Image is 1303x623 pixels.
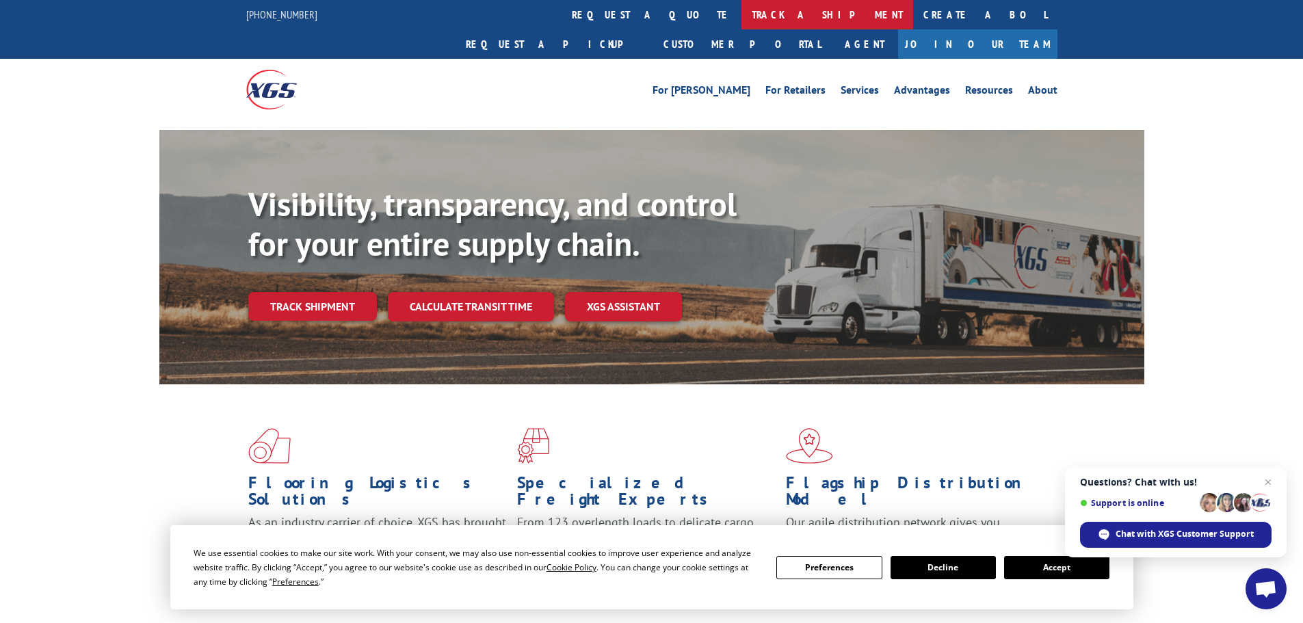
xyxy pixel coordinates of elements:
a: For [PERSON_NAME] [653,85,750,100]
img: xgs-icon-total-supply-chain-intelligence-red [248,428,291,464]
p: From 123 overlength loads to delicate cargo, our experienced staff knows the best way to move you... [517,514,776,575]
a: Customer Portal [653,29,831,59]
a: Open chat [1246,568,1287,609]
button: Decline [891,556,996,579]
a: Advantages [894,85,950,100]
a: Agent [831,29,898,59]
img: xgs-icon-flagship-distribution-model-red [786,428,833,464]
a: Services [841,85,879,100]
a: Calculate transit time [388,292,554,321]
h1: Specialized Freight Experts [517,475,776,514]
span: Cookie Policy [547,561,596,573]
a: XGS ASSISTANT [565,292,682,321]
b: Visibility, transparency, and control for your entire supply chain. [248,183,737,265]
h1: Flagship Distribution Model [786,475,1044,514]
a: Join Our Team [898,29,1057,59]
img: xgs-icon-focused-on-flooring-red [517,428,549,464]
span: Support is online [1080,498,1195,508]
span: Chat with XGS Customer Support [1116,528,1254,540]
a: [PHONE_NUMBER] [246,8,317,21]
a: Track shipment [248,292,377,321]
span: Chat with XGS Customer Support [1080,522,1272,548]
span: Our agile distribution network gives you nationwide inventory management on demand. [786,514,1038,546]
button: Preferences [776,556,882,579]
a: Request a pickup [456,29,653,59]
button: Accept [1004,556,1109,579]
h1: Flooring Logistics Solutions [248,475,507,514]
a: For Retailers [765,85,826,100]
a: About [1028,85,1057,100]
a: Resources [965,85,1013,100]
div: We use essential cookies to make our site work. With your consent, we may also use non-essential ... [194,546,760,589]
span: As an industry carrier of choice, XGS has brought innovation and dedication to flooring logistics... [248,514,506,563]
div: Cookie Consent Prompt [170,525,1133,609]
span: Questions? Chat with us! [1080,477,1272,488]
span: Preferences [272,576,319,587]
